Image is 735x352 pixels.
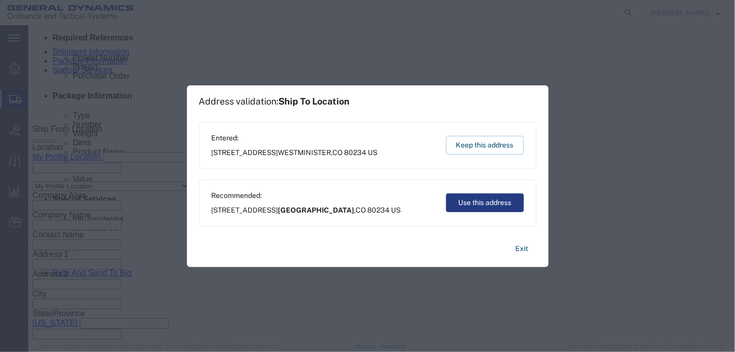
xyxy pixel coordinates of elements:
[199,96,350,107] h1: Address validation:
[212,205,401,216] span: [STREET_ADDRESS] ,
[333,148,343,157] span: CO
[508,240,536,258] button: Exit
[446,193,524,212] button: Use this address
[368,206,390,214] span: 80234
[368,148,378,157] span: US
[278,206,355,214] span: [GEOGRAPHIC_DATA]
[212,190,401,201] span: Recommended:
[446,136,524,155] button: Keep this address
[212,147,378,158] span: [STREET_ADDRESS] ,
[391,206,401,214] span: US
[212,133,378,143] span: Entered:
[345,148,367,157] span: 80234
[278,148,331,157] span: WESTMINISTER
[356,206,366,214] span: CO
[279,96,350,107] span: Ship To Location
